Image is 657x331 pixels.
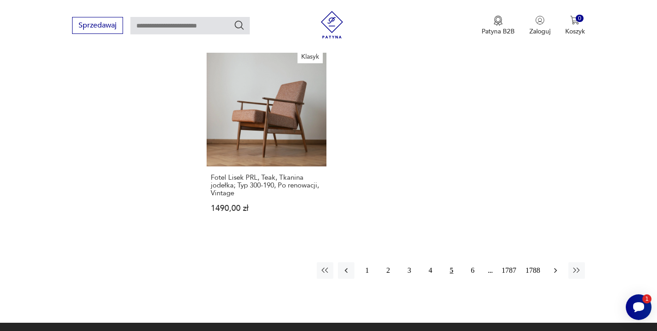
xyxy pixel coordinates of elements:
[72,23,123,29] a: Sprzedawaj
[318,11,346,39] img: Patyna - sklep z meblami i dekoracjami vintage
[565,16,585,36] button: 0Koszyk
[422,262,439,279] button: 4
[570,16,579,25] img: Ikona koszyka
[482,16,515,36] button: Patyna B2B
[626,294,651,320] iframe: Smartsupp widget button
[211,204,322,212] p: 1490,00 zł
[529,16,550,36] button: Zaloguj
[482,27,515,36] p: Patyna B2B
[359,262,376,279] button: 1
[380,262,397,279] button: 2
[211,174,322,197] h3: Fotel Lisek PRL, Teak, Tkanina jodełka; Typ 300-190, Po renowacji, Vintage
[465,262,481,279] button: 6
[234,20,245,31] button: Szukaj
[523,262,543,279] button: 1788
[500,262,519,279] button: 1787
[494,16,503,26] img: Ikona medalu
[482,16,515,36] a: Ikona medaluPatyna B2B
[444,262,460,279] button: 5
[565,27,585,36] p: Koszyk
[72,17,123,34] button: Sprzedawaj
[207,47,326,230] a: KlasykFotel Lisek PRL, Teak, Tkanina jodełka; Typ 300-190, Po renowacji, VintageFotel Lisek PRL, ...
[576,15,584,22] div: 0
[529,27,550,36] p: Zaloguj
[535,16,545,25] img: Ikonka użytkownika
[401,262,418,279] button: 3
